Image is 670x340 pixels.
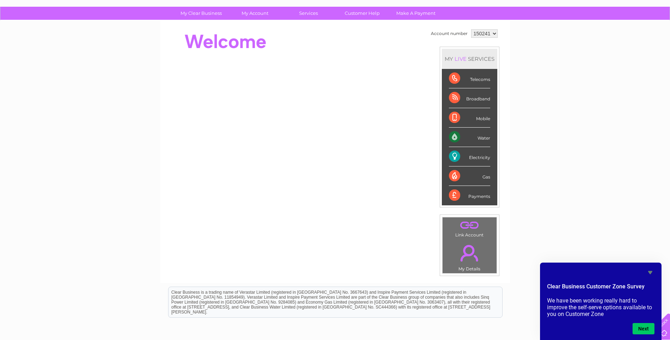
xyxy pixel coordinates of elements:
div: Clear Business is a trading name of Verastar Limited (registered in [GEOGRAPHIC_DATA] No. 3667643... [168,4,502,34]
a: . [444,241,495,265]
a: 0333 014 3131 [537,4,586,12]
a: . [444,219,495,231]
div: Payments [449,186,490,205]
button: Next question [633,323,654,334]
h2: Clear Business Customer Zone Survey [547,282,654,294]
td: My Details [442,239,497,274]
a: Water [546,30,559,35]
td: Link Account [442,217,497,239]
div: Telecoms [449,69,490,88]
div: Mobile [449,108,490,128]
a: My Clear Business [172,7,230,20]
td: Account number [429,28,469,40]
div: MY SERVICES [442,49,497,69]
button: Hide survey [646,268,654,277]
div: Water [449,128,490,147]
div: Gas [449,166,490,186]
a: Log out [647,30,663,35]
p: We have been working really hard to improve the self-serve options available to you on Customer Zone [547,297,654,317]
div: LIVE [453,55,468,62]
img: logo.png [23,18,59,40]
a: Customer Help [333,7,391,20]
div: Clear Business Customer Zone Survey [547,268,654,334]
div: Broadband [449,88,490,108]
a: Services [279,7,338,20]
a: Make A Payment [387,7,445,20]
a: Contact [623,30,640,35]
a: Telecoms [583,30,604,35]
a: Blog [609,30,619,35]
a: Energy [563,30,579,35]
div: Electricity [449,147,490,166]
a: My Account [226,7,284,20]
